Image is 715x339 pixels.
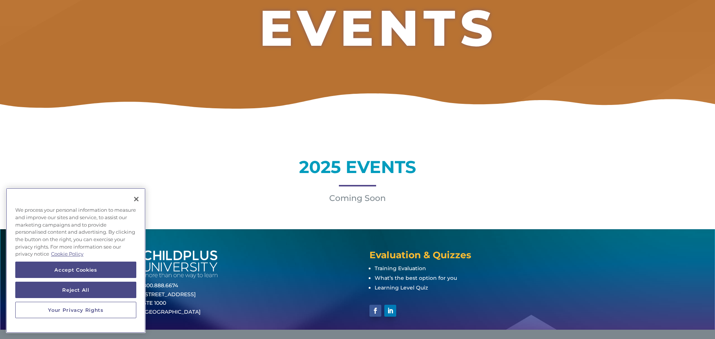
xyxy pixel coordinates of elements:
a: Learning Level Quiz [375,284,428,291]
a: [STREET_ADDRESS]STE 1000[GEOGRAPHIC_DATA] [143,291,201,316]
a: Follow on LinkedIn [384,305,396,317]
button: Your Privacy Rights [15,302,136,318]
img: white-cpu-wordmark [143,250,217,278]
p: Coming Soon [119,194,596,203]
a: Training Evaluation [375,265,426,272]
h2: EVENTS [140,3,617,57]
div: We process your personal information to measure and improve our sites and service, to assist our ... [6,203,146,262]
div: Cookie banner [6,188,146,333]
button: Reject All [15,282,136,298]
button: Accept Cookies [15,262,136,278]
a: More information about your privacy, opens in a new tab [51,251,83,257]
button: Close [128,191,144,207]
h4: Evaluation & Quizzes [369,250,572,263]
a: Follow on Facebook [369,305,381,317]
a: 800.888.6674 [143,282,178,289]
h1: 2025 EVENTS [119,159,596,179]
a: What’s the best option for you [375,275,457,281]
div: Privacy [6,188,146,333]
